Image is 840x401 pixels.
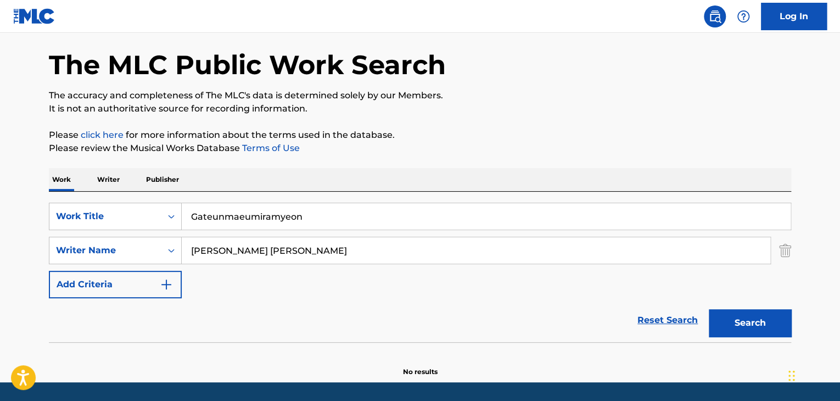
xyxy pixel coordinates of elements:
p: Publisher [143,168,182,191]
p: It is not an authoritative source for recording information. [49,102,791,115]
img: Delete Criterion [779,237,791,264]
p: Writer [94,168,123,191]
h1: The MLC Public Work Search [49,48,446,81]
img: help [737,10,750,23]
p: Please for more information about the terms used in the database. [49,129,791,142]
a: click here [81,130,124,140]
form: Search Form [49,203,791,342]
div: Writer Name [56,244,155,257]
p: Please review the Musical Works Database [49,142,791,155]
img: search [708,10,721,23]
div: Work Title [56,210,155,223]
a: Terms of Use [240,143,300,153]
p: No results [403,354,438,377]
p: The accuracy and completeness of The MLC's data is determined solely by our Members. [49,89,791,102]
button: Add Criteria [49,271,182,298]
button: Search [709,309,791,337]
a: Public Search [704,5,726,27]
iframe: Chat Widget [785,348,840,401]
img: MLC Logo [13,8,55,24]
img: 9d2ae6d4665cec9f34b9.svg [160,278,173,291]
div: Drag [788,359,795,392]
a: Log In [761,3,827,30]
a: Reset Search [632,308,703,332]
p: Work [49,168,74,191]
div: Help [732,5,754,27]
